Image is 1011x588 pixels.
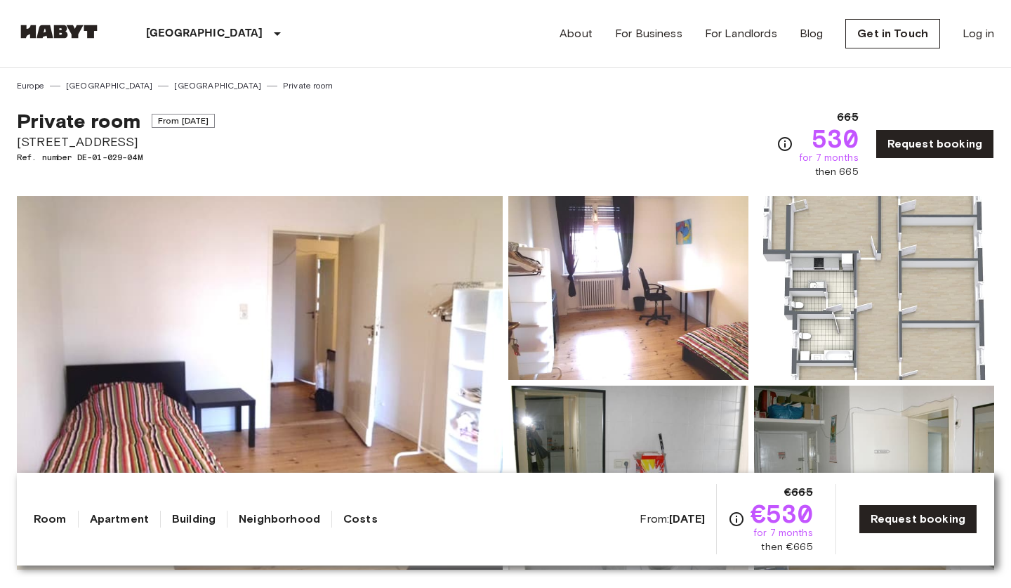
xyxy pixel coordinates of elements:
[239,511,320,528] a: Neighborhood
[146,25,263,42] p: [GEOGRAPHIC_DATA]
[17,79,44,92] a: Europe
[761,540,812,554] span: then €665
[815,165,859,179] span: then 665
[174,79,261,92] a: [GEOGRAPHIC_DATA]
[669,512,705,525] b: [DATE]
[560,25,593,42] a: About
[812,126,858,151] span: 530
[837,109,858,126] span: 665
[800,25,824,42] a: Blog
[705,25,777,42] a: For Landlords
[753,526,813,540] span: for 7 months
[17,109,140,133] span: Private room
[777,136,793,152] svg: Check cost overview for full price breakdown. Please note that discounts apply to new joiners onl...
[799,151,859,165] span: for 7 months
[152,114,216,128] span: From [DATE]
[875,129,994,159] a: Request booking
[754,196,994,380] img: Picture of unit DE-01-029-04M
[640,511,705,527] span: From:
[728,511,745,528] svg: Check cost overview for full price breakdown. Please note that discounts apply to new joiners onl...
[283,79,333,92] a: Private room
[845,19,940,48] a: Get in Touch
[508,196,748,380] img: Picture of unit DE-01-029-04M
[963,25,994,42] a: Log in
[90,511,149,528] a: Apartment
[17,196,503,570] img: Marketing picture of unit DE-01-029-04M
[754,386,994,570] img: Picture of unit DE-01-029-04M
[751,501,813,526] span: €530
[34,511,67,528] a: Room
[343,511,378,528] a: Costs
[172,511,216,528] a: Building
[66,79,153,92] a: [GEOGRAPHIC_DATA]
[784,484,813,501] span: €665
[17,25,101,39] img: Habyt
[615,25,682,42] a: For Business
[508,386,748,570] img: Picture of unit DE-01-029-04M
[859,504,977,534] a: Request booking
[17,151,215,164] span: Ref. number DE-01-029-04M
[17,133,215,151] span: [STREET_ADDRESS]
